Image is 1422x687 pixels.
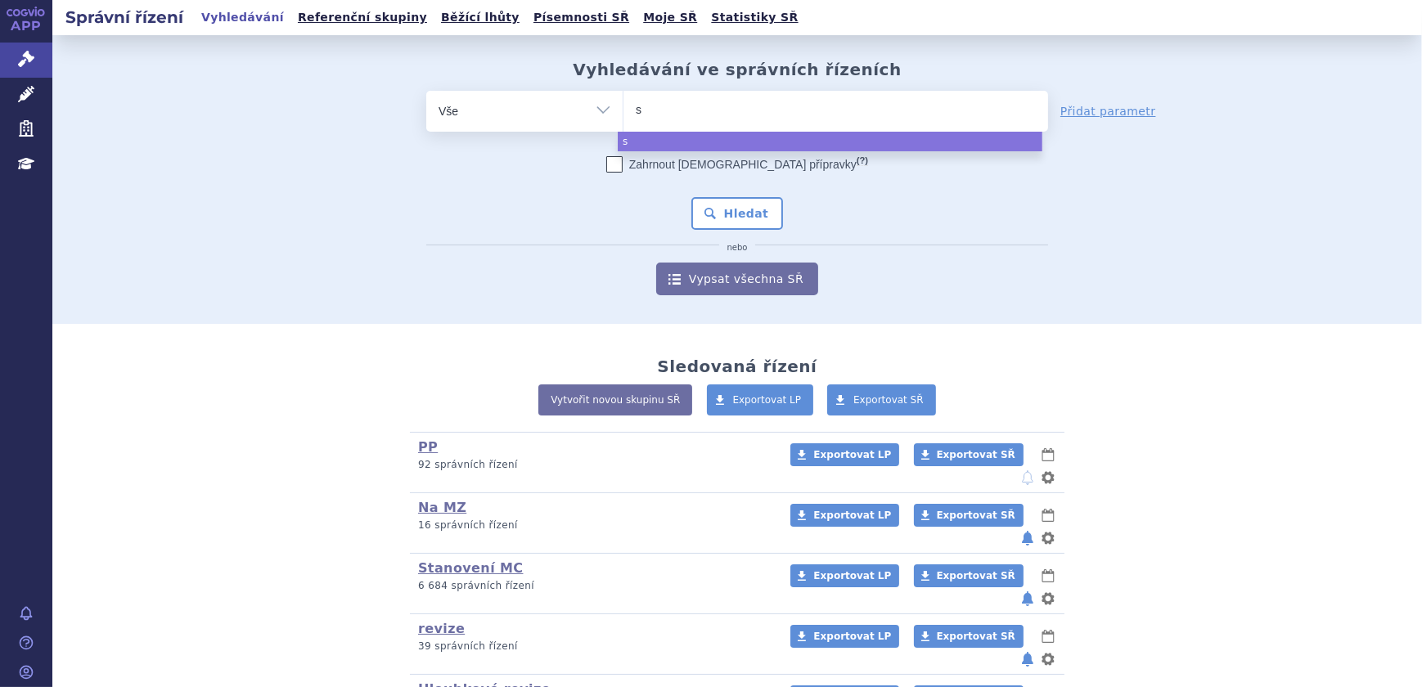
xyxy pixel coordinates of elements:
[1040,626,1056,646] button: lhůty
[733,394,802,406] span: Exportovat LP
[1040,505,1056,525] button: lhůty
[914,443,1024,466] a: Exportovat SŘ
[1040,528,1056,548] button: nastavení
[1019,468,1036,487] button: notifikace
[52,6,196,29] h2: Správní řízení
[813,570,891,581] span: Exportovat LP
[813,510,891,521] span: Exportovat LP
[813,631,891,642] span: Exportovat LP
[418,458,769,472] p: 92 správních řízení
[418,579,769,593] p: 6 684 správních řízení
[914,625,1024,648] a: Exportovat SŘ
[418,500,466,515] a: Na MZ
[618,132,1042,151] li: s
[529,7,634,29] a: Písemnosti SŘ
[691,197,784,230] button: Hledat
[827,384,936,415] a: Exportovat SŘ
[914,504,1024,527] a: Exportovat SŘ
[1040,649,1056,669] button: nastavení
[857,155,868,166] abbr: (?)
[706,7,803,29] a: Statistiky SŘ
[293,7,432,29] a: Referenční skupiny
[606,156,868,173] label: Zahrnout [DEMOGRAPHIC_DATA] přípravky
[436,7,524,29] a: Běžící lhůty
[538,384,692,415] a: Vytvořit novou skupinu SŘ
[937,631,1015,642] span: Exportovat SŘ
[638,7,702,29] a: Moje SŘ
[790,504,899,527] a: Exportovat LP
[937,449,1015,460] span: Exportovat SŘ
[790,625,899,648] a: Exportovat LP
[418,560,524,576] a: Stanovení MC
[790,564,899,587] a: Exportovat LP
[1040,589,1056,608] button: nastavení
[853,394,924,406] span: Exportovat SŘ
[418,439,438,455] a: PP
[1040,445,1056,465] button: lhůty
[707,384,814,415] a: Exportovat LP
[1060,103,1156,119] a: Přidat parametr
[1019,528,1036,548] button: notifikace
[937,570,1015,581] span: Exportovat SŘ
[719,243,756,253] i: nebo
[418,640,769,653] p: 39 správních řízení
[813,449,891,460] span: Exportovat LP
[1040,566,1056,586] button: lhůty
[937,510,1015,521] span: Exportovat SŘ
[656,263,818,295] a: Vypsat všechna SŘ
[1040,468,1056,487] button: nastavení
[1019,649,1036,669] button: notifikace
[914,564,1024,587] a: Exportovat SŘ
[1019,589,1036,608] button: notifikace
[196,7,289,29] a: Vyhledávání
[657,357,817,376] h2: Sledovaná řízení
[418,621,465,636] a: revize
[573,60,902,79] h2: Vyhledávání ve správních řízeních
[418,519,769,532] p: 16 správních řízení
[790,443,899,466] a: Exportovat LP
